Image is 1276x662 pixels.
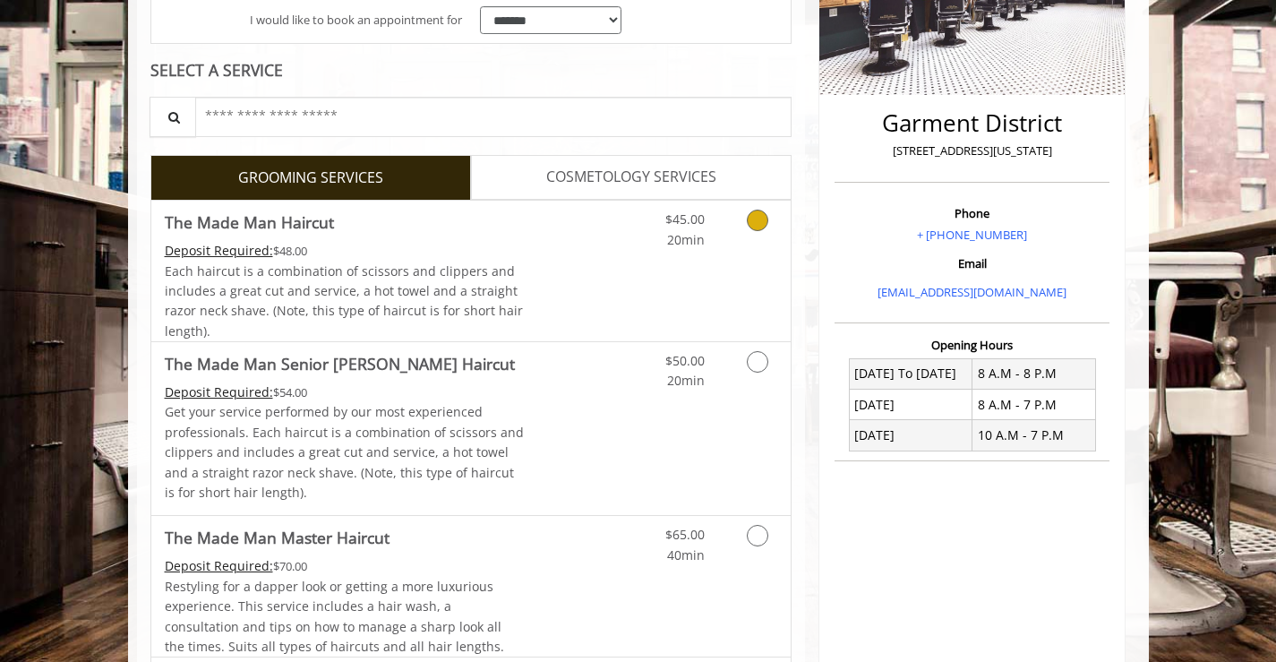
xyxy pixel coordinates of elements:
[150,62,792,79] div: SELECT A SERVICE
[165,262,523,340] span: Each haircut is a combination of scissors and clippers and includes a great cut and service, a ho...
[165,351,515,376] b: The Made Man Senior [PERSON_NAME] Haircut
[238,167,383,190] span: GROOMING SERVICES
[839,142,1105,160] p: [STREET_ADDRESS][US_STATE]
[849,358,972,389] td: [DATE] To [DATE]
[972,390,1096,420] td: 8 A.M - 7 P.M
[665,211,705,228] span: $45.00
[839,257,1105,270] h3: Email
[972,420,1096,451] td: 10 A.M - 7 P.M
[667,372,705,389] span: 20min
[839,207,1105,219] h3: Phone
[546,166,716,189] span: COSMETOLOGY SERVICES
[165,557,273,574] span: This service needs some Advance to be paid before we block your appointment
[165,556,525,576] div: $70.00
[165,241,525,261] div: $48.00
[165,242,273,259] span: This service needs some Advance to be paid before we block your appointment
[165,383,273,400] span: This service needs some Advance to be paid before we block your appointment
[917,227,1027,243] a: + [PHONE_NUMBER]
[972,358,1096,389] td: 8 A.M - 8 P.M
[165,402,525,503] p: Get your service performed by our most experienced professionals. Each haircut is a combination o...
[165,525,390,550] b: The Made Man Master Haircut
[849,390,972,420] td: [DATE]
[667,231,705,248] span: 20min
[667,546,705,563] span: 40min
[165,578,504,655] span: Restyling for a dapper look or getting a more luxurious experience. This service includes a hair ...
[835,339,1109,351] h3: Opening Hours
[665,526,705,543] span: $65.00
[878,284,1066,300] a: [EMAIL_ADDRESS][DOMAIN_NAME]
[839,110,1105,136] h2: Garment District
[665,352,705,369] span: $50.00
[849,420,972,451] td: [DATE]
[165,383,525,402] div: $54.00
[150,97,196,137] button: Service Search
[250,11,462,30] span: I would like to book an appointment for
[165,210,334,235] b: The Made Man Haircut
